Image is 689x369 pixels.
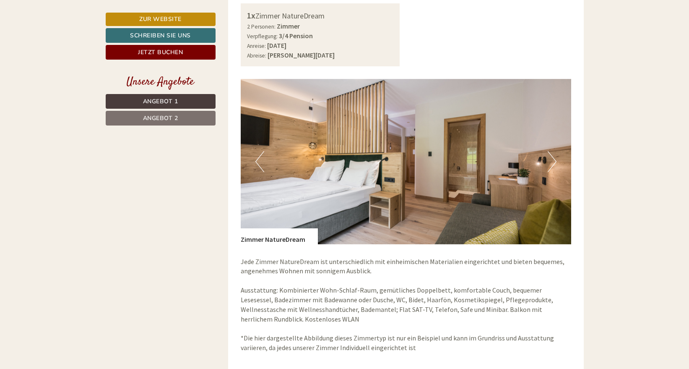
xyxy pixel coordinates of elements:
[143,114,178,122] span: Angebot 2
[6,23,133,48] div: Guten Tag, wie können wir Ihnen helfen?
[106,74,216,90] div: Unsere Angebote
[280,221,330,236] button: Senden
[255,151,264,172] button: Previous
[241,257,571,353] p: Jede Zimmer NatureDream ist unterschiedlich mit einheimischen Materialien eingerichtet und bieten...
[247,52,266,59] small: Abreise:
[241,79,571,244] img: image
[247,10,393,22] div: Zimmer NatureDream
[143,97,178,105] span: Angebot 1
[548,151,556,172] button: Next
[106,45,216,60] a: Jetzt buchen
[279,31,313,40] b: 3/4 Pension
[13,24,129,31] div: [GEOGRAPHIC_DATA]
[267,41,286,50] b: [DATE]
[247,42,266,50] small: Anreise:
[106,28,216,43] a: Schreiben Sie uns
[106,13,216,26] a: Zur Website
[13,41,129,47] small: 20:32
[150,6,180,21] div: [DATE]
[247,10,255,21] b: 1x
[241,228,318,244] div: Zimmer NatureDream
[277,22,300,30] b: Zimmer
[247,23,276,30] small: 2 Personen:
[268,51,335,59] b: [PERSON_NAME][DATE]
[247,33,278,40] small: Verpflegung:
